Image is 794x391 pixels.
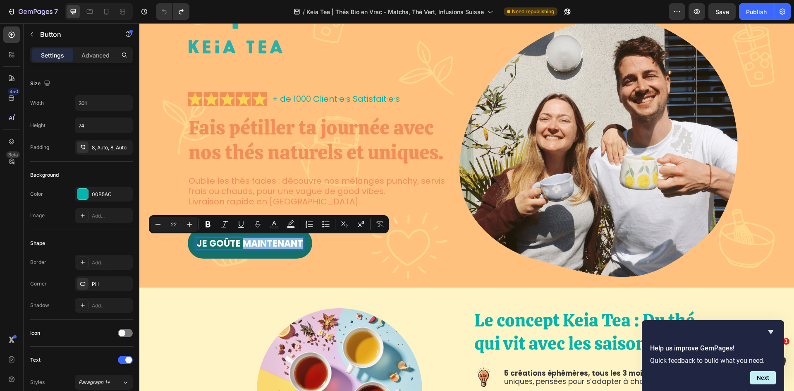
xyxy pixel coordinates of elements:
p: 7 [54,7,58,17]
div: Background [30,171,59,179]
div: 8, Auto, 8, Auto [92,144,131,151]
div: Pill [92,281,131,288]
div: Color [30,190,43,198]
input: Auto [75,118,132,133]
iframe: Design area [139,23,794,391]
div: Editor contextual toolbar [149,215,389,233]
div: Help us improve GemPages! [650,327,776,384]
p: Button [40,29,110,39]
div: Undo/Redo [156,3,189,20]
p: Advanced [81,51,110,60]
div: Publish [746,7,767,16]
input: Auto [75,96,132,110]
div: Image [30,212,45,219]
div: Shape [30,240,45,247]
div: Add... [92,259,131,266]
div: 450 [8,88,20,95]
span: Save [715,8,729,15]
div: 00B5AC [92,191,131,198]
span: Need republishing [512,8,554,15]
img: Alt Image [334,344,354,364]
button: Next question [750,371,776,384]
div: Width [30,99,44,107]
div: Padding [30,144,49,151]
div: Add... [92,212,131,220]
div: Text [30,356,41,364]
p: Quick feedback to build what you need. [650,357,776,365]
strong: 5 créations éphémères, tous les 3 mois [365,345,507,355]
p: Settings [41,51,64,60]
p: : Des recettes uniques, pensées pour s’adapter à chaque saison. [365,346,575,363]
div: Size [30,78,52,89]
div: Styles [30,379,45,386]
span: 1 [783,338,789,345]
div: Beta [6,151,20,158]
h2: Help us improve GemPages! [650,343,776,353]
button: Hide survey [766,327,776,337]
div: Shadow [30,302,49,309]
div: Icon [30,329,40,337]
button: Publish [739,3,774,20]
button: Paragraph 1* [75,375,133,390]
span: Le concept Keia Tea : Du thé qui vit avec les saisons [335,285,555,332]
span: Keia Tea | Thés Bio en Vrac - Matcha, Thé Vert, Infusions Suisse [306,7,484,16]
div: Border [30,259,46,266]
button: 7 [3,3,62,20]
div: Add... [92,302,131,309]
span: Paragraph 1* [79,379,110,386]
div: Height [30,122,45,129]
span: / [303,7,305,16]
div: Corner [30,280,47,288]
button: Save [708,3,736,20]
